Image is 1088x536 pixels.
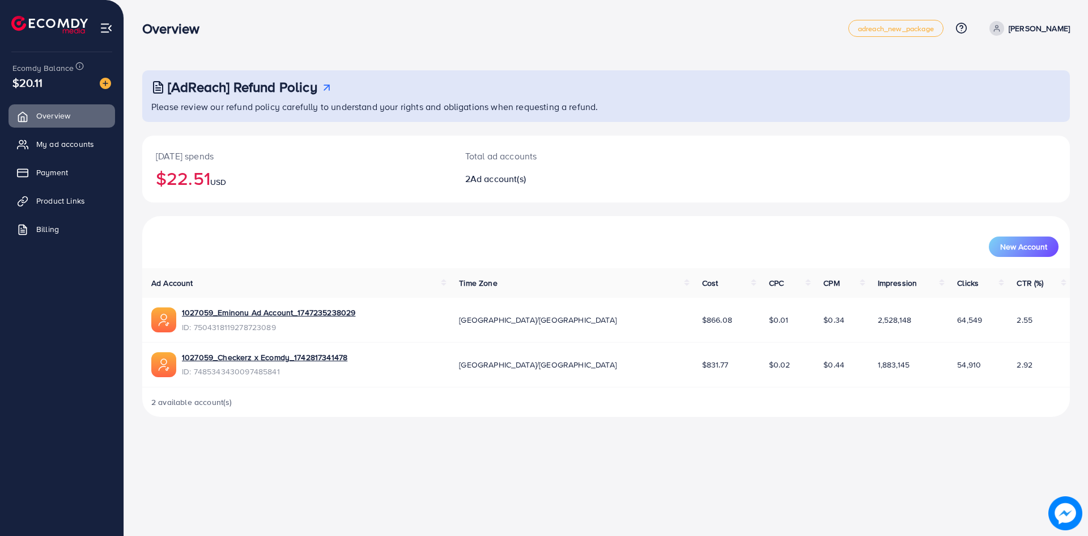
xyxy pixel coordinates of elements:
[769,314,789,326] span: $0.01
[823,359,844,370] span: $0.44
[8,104,115,127] a: Overview
[985,21,1070,36] a: [PERSON_NAME]
[459,314,617,326] span: [GEOGRAPHIC_DATA]/[GEOGRAPHIC_DATA]
[769,277,784,289] span: CPC
[182,322,355,333] span: ID: 7504318119278723089
[702,359,728,370] span: $831.77
[151,100,1063,113] p: Please review our refund policy carefully to understand your rights and obligations when requesti...
[151,396,232,408] span: 2 available account(s)
[151,352,176,377] img: ic-ads-acc.e4c84228.svg
[12,74,42,91] span: $20.11
[823,314,844,326] span: $0.34
[36,195,85,206] span: Product Links
[151,277,193,289] span: Ad Account
[465,174,670,184] h2: 2
[151,307,176,332] img: ic-ads-acc.e4c84228.svg
[8,133,115,155] a: My ad accounts
[957,359,981,370] span: 54,910
[8,161,115,184] a: Payment
[459,359,617,370] span: [GEOGRAPHIC_DATA]/[GEOGRAPHIC_DATA]
[156,167,438,189] h2: $22.51
[989,237,1059,257] button: New Account
[702,314,732,326] span: $866.08
[470,172,526,185] span: Ad account(s)
[36,223,59,235] span: Billing
[8,218,115,240] a: Billing
[702,277,719,289] span: Cost
[168,79,317,95] h3: [AdReach] Refund Policy
[12,62,74,74] span: Ecomdy Balance
[8,189,115,212] a: Product Links
[957,277,979,289] span: Clicks
[210,176,226,188] span: USD
[459,277,497,289] span: Time Zone
[36,138,94,150] span: My ad accounts
[36,110,70,121] span: Overview
[1009,22,1070,35] p: [PERSON_NAME]
[823,277,839,289] span: CPM
[848,20,943,37] a: adreach_new_package
[11,16,88,33] img: logo
[1017,277,1043,289] span: CTR (%)
[182,307,355,318] a: 1027059_Eminonu Ad Account_1747235238029
[957,314,982,326] span: 64,549
[465,149,670,163] p: Total ad accounts
[182,366,347,377] span: ID: 7485343430097485841
[1048,496,1082,530] img: image
[878,314,911,326] span: 2,528,148
[1017,359,1032,370] span: 2.92
[858,25,934,32] span: adreach_new_package
[36,167,68,178] span: Payment
[156,149,438,163] p: [DATE] spends
[1000,243,1047,251] span: New Account
[769,359,790,370] span: $0.02
[1017,314,1032,326] span: 2.55
[100,78,111,89] img: image
[100,22,113,35] img: menu
[142,20,209,37] h3: Overview
[878,359,909,370] span: 1,883,145
[182,352,347,363] a: 1027059_Checkerz x Ecomdy_1742817341478
[878,277,917,289] span: Impression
